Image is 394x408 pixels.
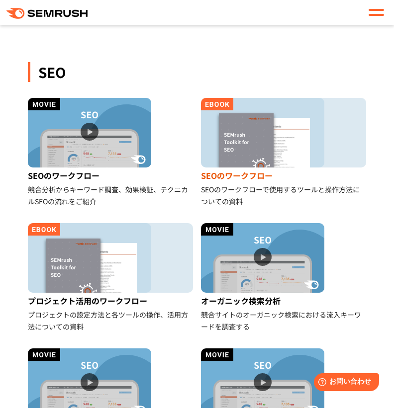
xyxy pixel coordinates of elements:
[28,223,193,332] a: プロジェクト活用のワークフロー プロジェクトの設定方法と各ツールの操作、活用方法についての資料
[28,309,193,332] div: プロジェクトの設定方法と各ツールの操作、活用方法についての資料
[28,167,193,183] div: SEOのワークフロー
[201,167,366,183] div: SEOのワークフロー
[28,62,366,82] div: SEO
[201,183,366,207] div: SEOのワークフローで使用するツールと操作方法についての資料
[28,98,193,207] a: SEOのワークフロー 競合分析からキーワード調査、効果検証、テクニカルSEOの流れをご紹介
[305,369,383,397] iframe: Help widget launcher
[201,223,366,332] a: オーガニック検索分析 競合サイトのオーガニック検索における流入キーワードを調査する
[28,293,193,309] div: プロジェクト活用のワークフロー
[201,309,366,332] div: 競合サイトのオーガニック検索における流入キーワードを調査する
[201,293,366,309] div: オーガニック検索分析
[28,183,193,207] div: 競合分析からキーワード調査、効果検証、テクニカルSEOの流れをご紹介
[201,98,366,207] a: SEOのワークフロー SEOのワークフローで使用するツールと操作方法についての資料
